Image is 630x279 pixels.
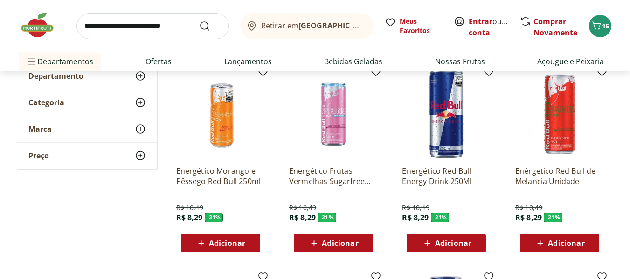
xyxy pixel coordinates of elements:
span: R$ 10,49 [289,203,316,212]
a: Entrar [469,16,492,27]
span: ou [469,16,510,38]
a: Meus Favoritos [385,17,443,35]
span: R$ 8,29 [515,212,542,223]
button: Adicionar [520,234,599,252]
button: Adicionar [294,234,373,252]
a: Energético Morango e Pêssego Red Bull 250ml [176,166,265,186]
button: Adicionar [407,234,486,252]
span: Adicionar [548,239,584,247]
span: - 21 % [318,213,336,222]
span: Marca [28,124,52,134]
span: Departamentos [26,50,93,73]
button: Departamento [17,63,157,89]
span: - 21 % [544,213,562,222]
a: Comprar Novamente [533,16,577,38]
span: - 21 % [205,213,223,222]
span: Adicionar [209,239,245,247]
button: Submit Search [199,20,222,32]
a: Ofertas [145,56,172,67]
span: R$ 10,49 [176,203,203,212]
a: Nossas Frutas [435,56,485,67]
img: Hortifruti [19,11,65,39]
a: Criar conta [469,16,520,38]
span: 15 [602,21,609,30]
a: Enérgetico Red Bull de Melancia Unidade [515,166,604,186]
span: R$ 8,29 [402,212,429,223]
span: R$ 10,49 [402,203,429,212]
span: Adicionar [435,239,471,247]
span: Meus Favoritos [400,17,443,35]
button: Categoria [17,89,157,116]
button: Marca [17,116,157,142]
button: Carrinho [589,15,611,37]
a: Açougue e Peixaria [537,56,604,67]
span: R$ 10,49 [515,203,542,212]
button: Retirar em[GEOGRAPHIC_DATA]/[GEOGRAPHIC_DATA] [240,13,374,39]
img: Energético Red Bull Energy Drink 250Ml [402,70,491,158]
span: Departamento [28,71,83,81]
span: R$ 8,29 [289,212,316,223]
button: Adicionar [181,234,260,252]
img: Enérgetico Red Bull de Melancia Unidade [515,70,604,158]
a: Bebidas Geladas [324,56,382,67]
a: Energético Red Bull Energy Drink 250Ml [402,166,491,186]
input: search [76,13,229,39]
span: Retirar em [261,21,364,30]
button: Preço [17,143,157,169]
a: Lançamentos [224,56,272,67]
span: Adicionar [322,239,358,247]
span: Preço [28,151,49,160]
button: Menu [26,50,37,73]
img: Energético Morango e Pêssego Red Bull 250ml [176,70,265,158]
span: - 21 % [431,213,450,222]
span: Categoria [28,98,64,107]
span: R$ 8,29 [176,212,203,223]
a: Energético Frutas Vermelhas Sugarfree Red Bull 250ml [289,166,378,186]
b: [GEOGRAPHIC_DATA]/[GEOGRAPHIC_DATA] [298,20,456,31]
img: Energético Frutas Vermelhas Sugarfree Red Bull 250ml [289,70,378,158]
